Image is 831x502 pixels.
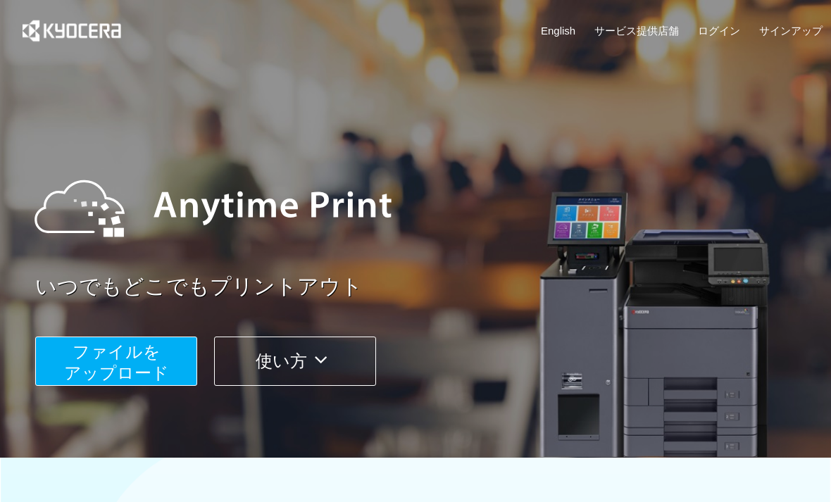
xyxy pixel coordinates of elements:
a: ログイン [698,23,740,38]
button: 使い方 [214,337,376,386]
button: ファイルを​​アップロード [35,337,197,386]
a: English [541,23,575,38]
span: ファイルを ​​アップロード [64,342,169,382]
a: サインアップ [759,23,823,38]
a: いつでもどこでもプリントアウト [35,272,831,302]
a: サービス提供店舗 [594,23,679,38]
